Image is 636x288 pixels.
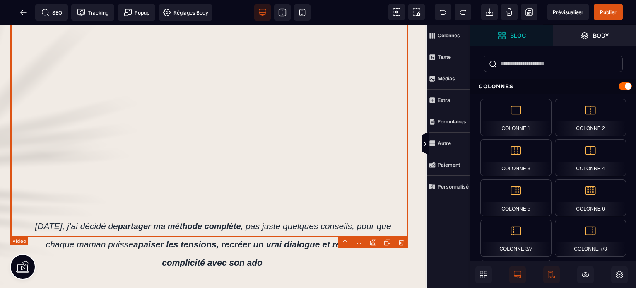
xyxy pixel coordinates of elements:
span: . [263,235,264,242]
span: Masquer le bloc [577,266,594,283]
span: Ouvrir les calques [553,25,636,46]
span: Médias [427,68,470,90]
span: Rétablir [455,4,471,20]
span: Publier [600,9,617,15]
span: partager ma méthode complète [118,197,241,206]
span: Retour [15,4,32,21]
strong: Body [593,32,609,39]
strong: Extra [438,97,450,103]
span: Favicon [159,4,212,21]
strong: Formulaires [438,119,466,125]
span: SEO [41,8,62,17]
span: Capture d'écran [408,4,425,20]
span: Aperçu [547,4,589,20]
span: Afficher les vues [470,132,479,157]
div: Colonne 2 [555,99,626,136]
span: Autre [427,133,470,154]
div: Colonne 1 [480,99,552,136]
strong: Paiement [438,162,460,168]
div: Colonne 6 [555,179,626,216]
span: Voir mobile [294,4,311,21]
div: Colonne 4 [555,139,626,176]
span: Code de suivi [71,4,114,21]
span: Ouvrir les blocs [470,25,553,46]
span: Défaire [435,4,451,20]
span: Formulaires [427,111,470,133]
span: apaiser les tensions, recréer un vrai dialogue et retrouver la complicité avec son ado [133,215,383,242]
span: Voir les composants [388,4,405,20]
div: Colonne 5 [480,179,552,216]
strong: Texte [438,54,451,60]
span: Colonnes [427,25,470,46]
strong: Personnalisé [438,184,469,190]
strong: Médias [438,75,455,82]
span: Nettoyage [501,4,518,20]
span: Personnalisé [427,176,470,197]
span: Extra [427,90,470,111]
span: Enregistrer [521,4,537,20]
span: Ouvrir les blocs [475,266,492,283]
span: Popup [124,8,149,17]
div: Colonne 7/3 [555,220,626,257]
div: Colonnes [470,79,636,94]
strong: Colonnes [438,32,460,39]
span: Afficher le desktop [509,266,526,283]
span: Importer [481,4,498,20]
div: Colonne 3 [480,139,552,176]
span: Métadata SEO [35,4,68,21]
span: Paiement [427,154,470,176]
span: Texte [427,46,470,68]
span: [DATE], j’ai décidé de [35,196,118,206]
span: Voir bureau [254,4,271,21]
div: Colonne 3/7 [480,220,552,257]
span: Enregistrer le contenu [594,4,623,20]
span: Réglages Body [163,8,208,17]
span: Voir tablette [274,4,291,21]
span: Prévisualiser [553,9,583,15]
span: Afficher le mobile [543,266,560,283]
span: Créer une alerte modale [118,4,155,21]
strong: Autre [438,140,451,146]
span: Tracking [77,8,108,17]
span: Ouvrir les calques [611,266,628,283]
strong: Bloc [510,32,526,39]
